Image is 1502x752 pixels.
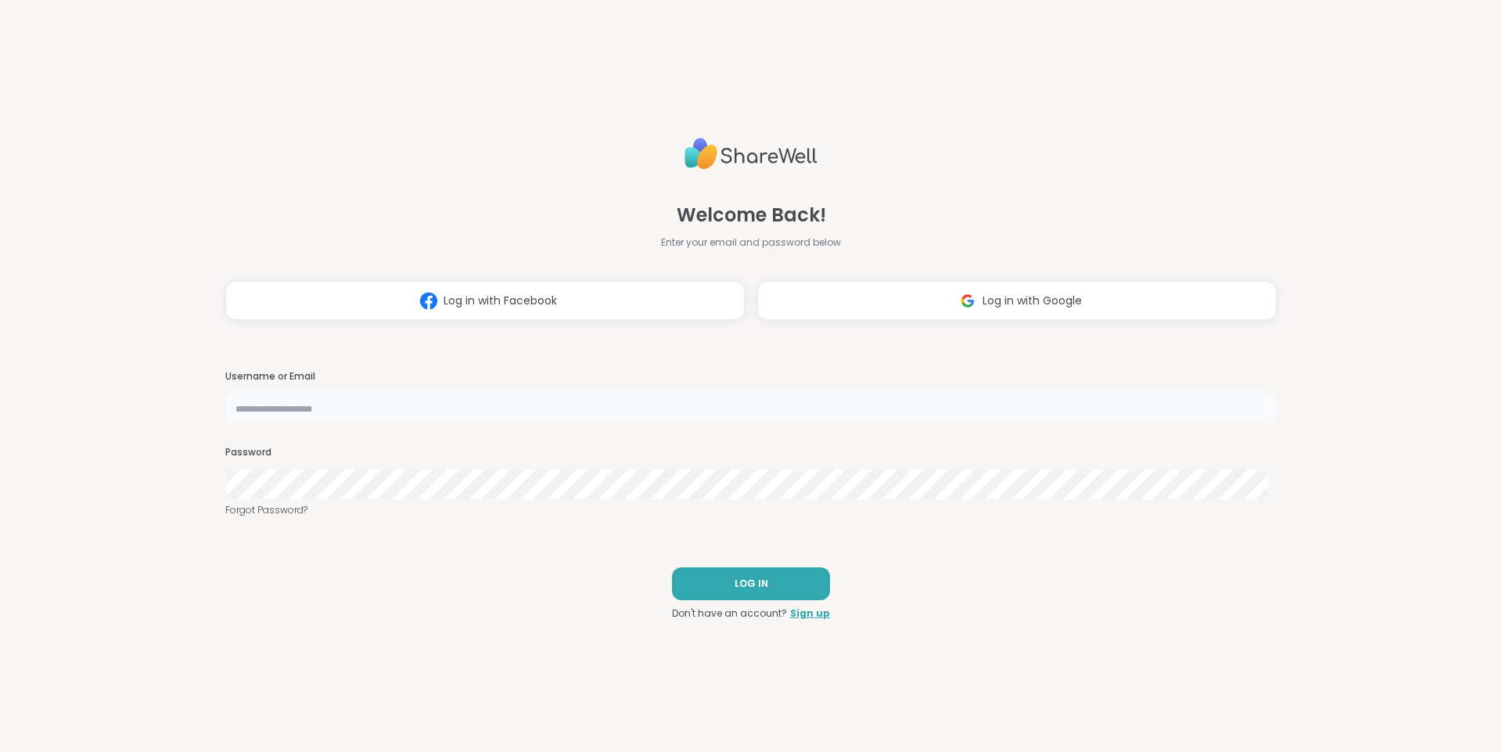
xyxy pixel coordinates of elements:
[685,131,817,176] img: ShareWell Logo
[757,281,1277,320] button: Log in with Google
[953,286,983,315] img: ShareWell Logomark
[672,606,787,621] span: Don't have an account?
[672,567,830,600] button: LOG IN
[444,293,557,309] span: Log in with Facebook
[661,236,841,250] span: Enter your email and password below
[225,281,745,320] button: Log in with Facebook
[225,370,1277,383] h3: Username or Email
[790,606,830,621] a: Sign up
[983,293,1082,309] span: Log in with Google
[414,286,444,315] img: ShareWell Logomark
[735,577,768,591] span: LOG IN
[225,446,1277,459] h3: Password
[677,201,826,229] span: Welcome Back!
[225,503,1277,517] a: Forgot Password?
